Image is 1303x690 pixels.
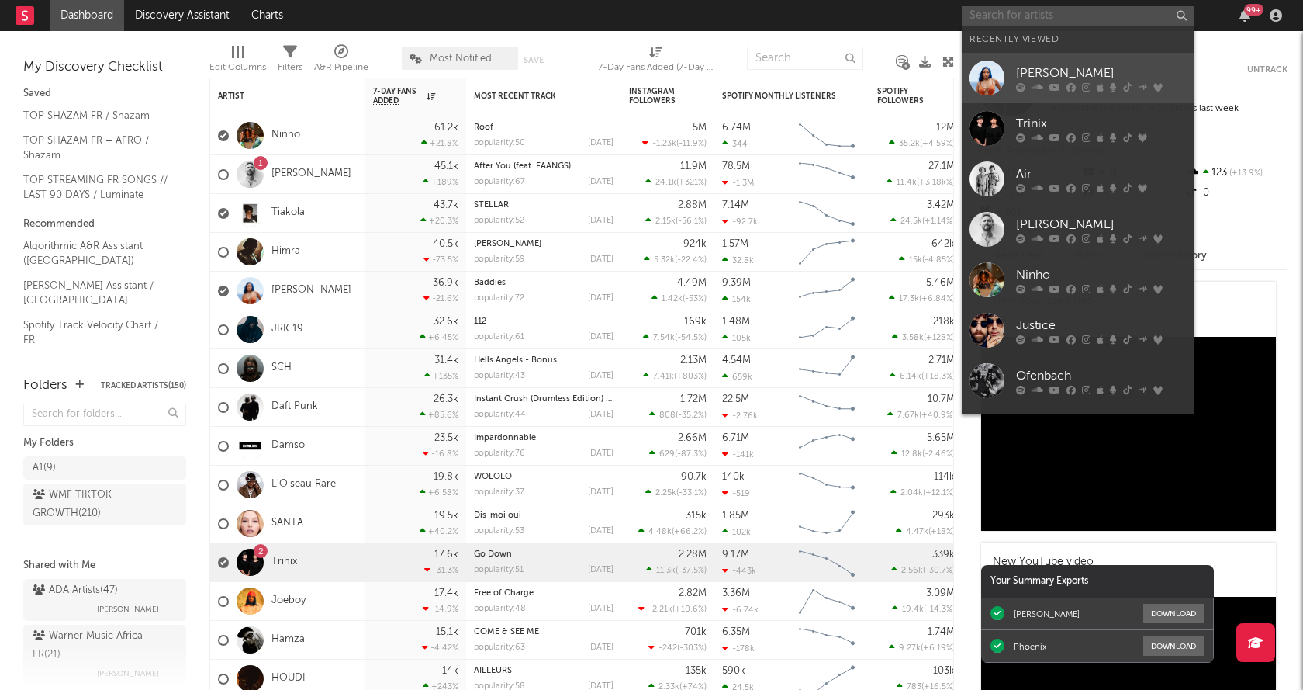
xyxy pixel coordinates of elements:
div: 3.42M [927,200,955,210]
span: 7.41k [653,373,674,381]
span: -37.5 % [678,567,704,575]
span: -53 % [685,295,704,303]
span: 2.25k [655,489,676,498]
div: [DATE] [588,566,613,574]
div: 9.17M [722,550,749,560]
a: SCH [271,362,292,375]
div: ( ) [644,255,707,265]
div: [DATE] [588,294,613,303]
div: 5.46M [926,278,955,288]
div: 31.4k [434,355,458,366]
div: -141k [722,449,754,459]
div: ( ) [645,216,707,226]
span: 7-Day Fans Added [373,87,423,106]
span: +18 % [931,528,952,536]
div: 924k [683,239,707,249]
div: +21.8 % [421,138,458,148]
div: My Discovery Checklist [23,58,186,77]
div: [DATE] [588,411,613,419]
span: [PERSON_NAME] [97,600,159,619]
div: 1.85M [722,511,749,521]
div: 2.71M [928,355,955,366]
div: +6.45 % [420,332,458,342]
a: Hamza [271,633,305,647]
div: -21.6 % [423,293,458,303]
div: ( ) [651,293,707,303]
div: A&R Pipeline [314,39,368,84]
div: ( ) [649,410,707,420]
div: Folders [23,376,67,395]
a: Go Down [474,550,512,559]
div: Most Recent Track [474,92,590,101]
div: -16.8 % [423,449,458,459]
a: Ofenbach [962,355,1194,406]
a: Damso [271,439,305,452]
div: ( ) [642,138,707,148]
div: 2.66M [678,433,707,443]
div: ( ) [890,371,955,381]
a: JRK 19 [962,406,1194,456]
div: [DATE] [588,139,613,147]
a: Impardonnable [474,434,536,442]
a: [PERSON_NAME] [271,284,351,297]
svg: Chart title [792,272,862,310]
div: 105k [722,333,751,343]
div: popularity: 72 [474,294,524,303]
div: ( ) [646,565,707,575]
a: HOUDI [271,672,306,685]
div: Filters [278,58,302,77]
div: ( ) [892,604,955,614]
svg: Chart title [792,388,862,427]
a: Free of Charge [474,589,534,598]
a: WMF TIKTOK GROWTH(210) [23,484,186,525]
span: [PERSON_NAME] [97,664,159,683]
div: Warner Music Africa FR ( 21 ) [33,627,173,664]
div: 10.7M [928,394,955,404]
div: popularity: 61 [474,333,524,342]
div: popularity: 48 [474,605,526,613]
div: -31.3 % [424,565,458,575]
a: TOP STREAMING FR SONGS // LAST 90 DAYS / Luminate [23,172,171,203]
a: WOLOLO [474,473,512,481]
a: [PERSON_NAME] [962,204,1194,255]
div: STELLAR [474,201,613,210]
a: Dis-moi oui [474,511,521,520]
div: ( ) [890,487,955,498]
div: popularity: 67 [474,178,525,186]
svg: Chart title [792,466,862,504]
div: popularity: 76 [474,449,525,458]
a: Instant Crush (Drumless Edition) (feat. [PERSON_NAME]) [474,395,698,404]
span: +321 % [679,179,704,187]
div: ( ) [896,526,955,536]
a: TOP SHAZAM FR / Shazam [23,107,171,124]
a: Trinix [271,556,297,569]
div: 112 [474,317,613,326]
input: Search... [747,47,863,70]
div: 114k [934,472,955,482]
div: Your Summary Exports [981,565,1214,598]
div: 123 [1184,163,1287,183]
div: ( ) [638,526,707,536]
div: [DATE] [588,527,613,536]
div: 26.3k [434,394,458,404]
a: COME & SEE ME [474,628,539,636]
div: ( ) [889,138,955,148]
div: Artist [218,92,334,101]
div: Hells Angels - Bonus [474,356,613,365]
div: ADA Artists ( 47 ) [33,581,118,600]
div: [DATE] [588,488,613,497]
svg: Chart title [792,504,862,543]
div: Recently Viewed [969,30,1187,49]
div: 11.9M [680,161,707,172]
div: 154k [722,294,751,304]
a: Daft Punk [271,400,318,414]
div: 19.8k [434,472,458,482]
div: +40.2 % [420,526,458,536]
div: 102k [722,527,751,537]
div: 40.5k [433,239,458,249]
a: Joeboy [271,595,306,608]
div: ( ) [891,449,955,459]
a: [PERSON_NAME] [962,53,1194,103]
div: -2.76k [722,411,758,421]
a: SANTA [271,517,303,530]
